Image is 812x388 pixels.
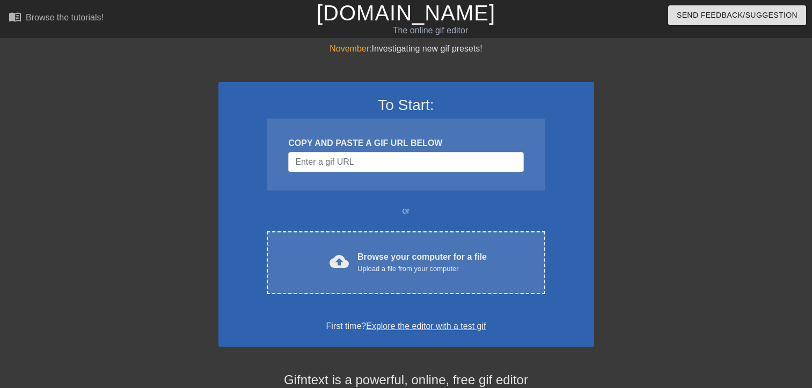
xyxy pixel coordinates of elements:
[330,252,349,271] span: cloud_upload
[218,42,594,55] div: Investigating new gif presets!
[232,320,580,333] div: First time?
[677,9,798,22] span: Send Feedback/Suggestion
[9,10,21,23] span: menu_book
[218,372,594,388] h4: Gifntext is a powerful, online, free gif editor
[317,1,495,25] a: [DOMAIN_NAME]
[288,137,523,150] div: COPY AND PASTE A GIF URL BELOW
[330,44,371,53] span: November:
[276,24,584,37] div: The online gif editor
[232,96,580,114] h3: To Start:
[26,13,104,22] div: Browse the tutorials!
[668,5,806,25] button: Send Feedback/Suggestion
[357,251,487,274] div: Browse your computer for a file
[357,263,487,274] div: Upload a file from your computer
[246,204,566,217] div: or
[288,152,523,172] input: Username
[9,10,104,27] a: Browse the tutorials!
[366,321,486,331] a: Explore the editor with a test gif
